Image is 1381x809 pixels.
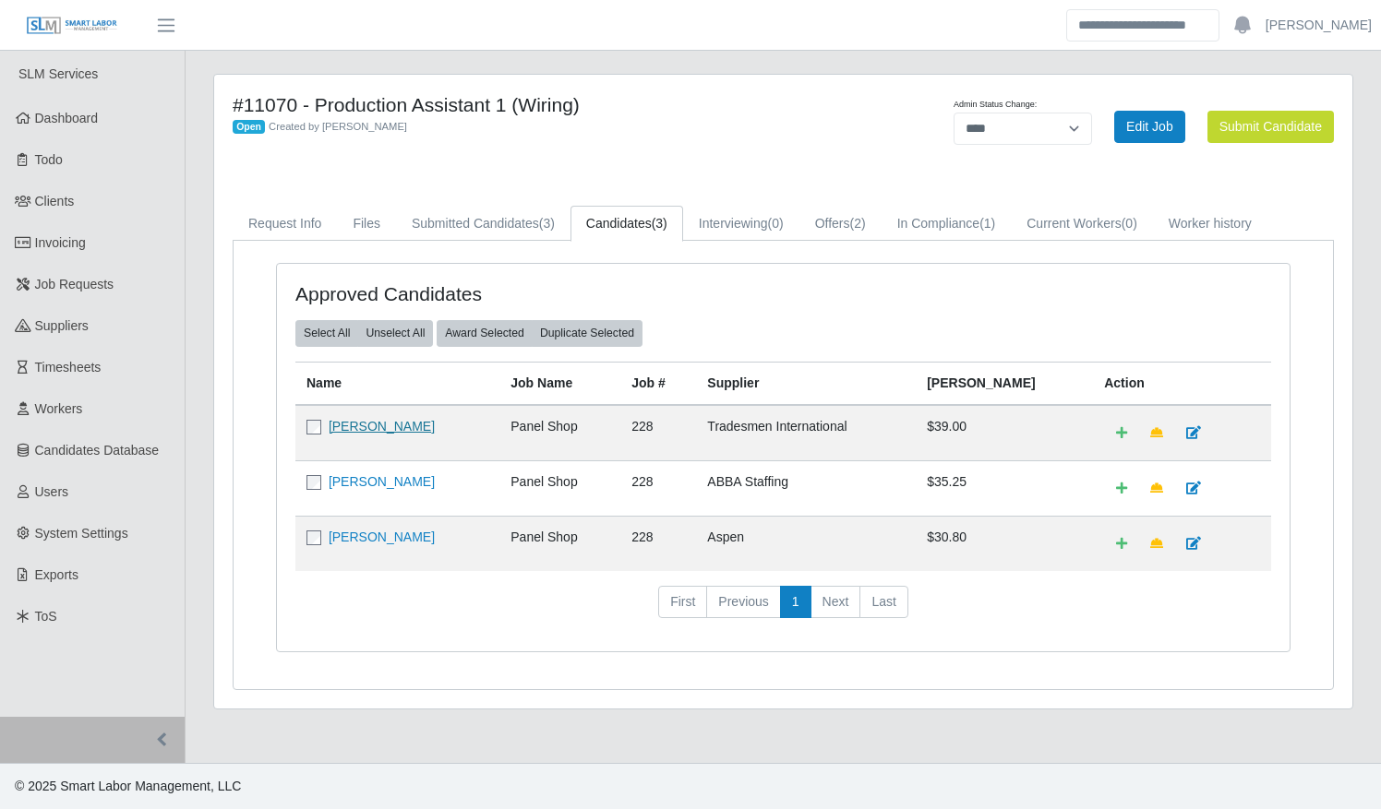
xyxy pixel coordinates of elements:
[683,206,799,242] a: Interviewing
[329,474,435,489] a: [PERSON_NAME]
[620,516,696,571] td: 228
[882,206,1012,242] a: In Compliance
[696,460,916,516] td: ABBA Staffing
[620,362,696,405] th: Job #
[269,121,407,132] span: Created by [PERSON_NAME]
[329,529,435,544] a: [PERSON_NAME]
[35,318,89,333] span: Suppliers
[295,320,433,346] div: bulk actions
[652,216,667,231] span: (3)
[1153,206,1267,242] a: Worker history
[35,484,69,499] span: Users
[337,206,396,242] a: Files
[35,567,78,582] span: Exports
[1138,528,1175,560] a: Make Team Lead
[15,779,241,793] span: © 2025 Smart Labor Management, LLC
[295,282,686,305] h4: Approved Candidates
[35,360,102,375] span: Timesheets
[1104,528,1139,560] a: Add Default Cost Code
[233,120,265,135] span: Open
[35,194,75,208] span: Clients
[35,526,128,541] span: System Settings
[696,516,916,571] td: Aspen
[780,586,811,619] a: 1
[35,401,83,416] span: Workers
[295,362,499,405] th: Name
[35,152,63,167] span: Todo
[1093,362,1271,405] th: Action
[499,362,620,405] th: Job Name
[979,216,995,231] span: (1)
[295,586,1271,634] nav: pagination
[499,405,620,461] td: Panel Shop
[1138,417,1175,449] a: Make Team Lead
[850,216,866,231] span: (2)
[1207,111,1334,143] button: Submit Candidate
[437,320,642,346] div: bulk actions
[570,206,683,242] a: Candidates
[696,405,916,461] td: Tradesmen International
[768,216,784,231] span: (0)
[1066,9,1219,42] input: Search
[233,93,863,116] h4: #11070 - Production Assistant 1 (Wiring)
[1138,472,1175,505] a: Make Team Lead
[799,206,882,242] a: Offers
[1266,16,1372,35] a: [PERSON_NAME]
[35,111,99,125] span: Dashboard
[357,320,433,346] button: Unselect All
[35,443,160,458] span: Candidates Database
[35,609,57,624] span: ToS
[499,516,620,571] td: Panel Shop
[35,277,114,291] span: Job Requests
[1104,472,1139,505] a: Add Default Cost Code
[35,235,86,250] span: Invoicing
[1104,417,1139,449] a: Add Default Cost Code
[329,419,435,434] a: [PERSON_NAME]
[396,206,570,242] a: Submitted Candidates
[295,320,358,346] button: Select All
[916,460,1093,516] td: $35.25
[499,460,620,516] td: Panel Shop
[1114,111,1185,143] a: Edit Job
[620,460,696,516] td: 228
[916,516,1093,571] td: $30.80
[233,206,337,242] a: Request Info
[696,362,916,405] th: Supplier
[26,16,118,36] img: SLM Logo
[916,362,1093,405] th: [PERSON_NAME]
[620,405,696,461] td: 228
[18,66,98,81] span: SLM Services
[1011,206,1153,242] a: Current Workers
[532,320,642,346] button: Duplicate Selected
[539,216,555,231] span: (3)
[954,99,1037,112] label: Admin Status Change:
[916,405,1093,461] td: $39.00
[437,320,533,346] button: Award Selected
[1122,216,1137,231] span: (0)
